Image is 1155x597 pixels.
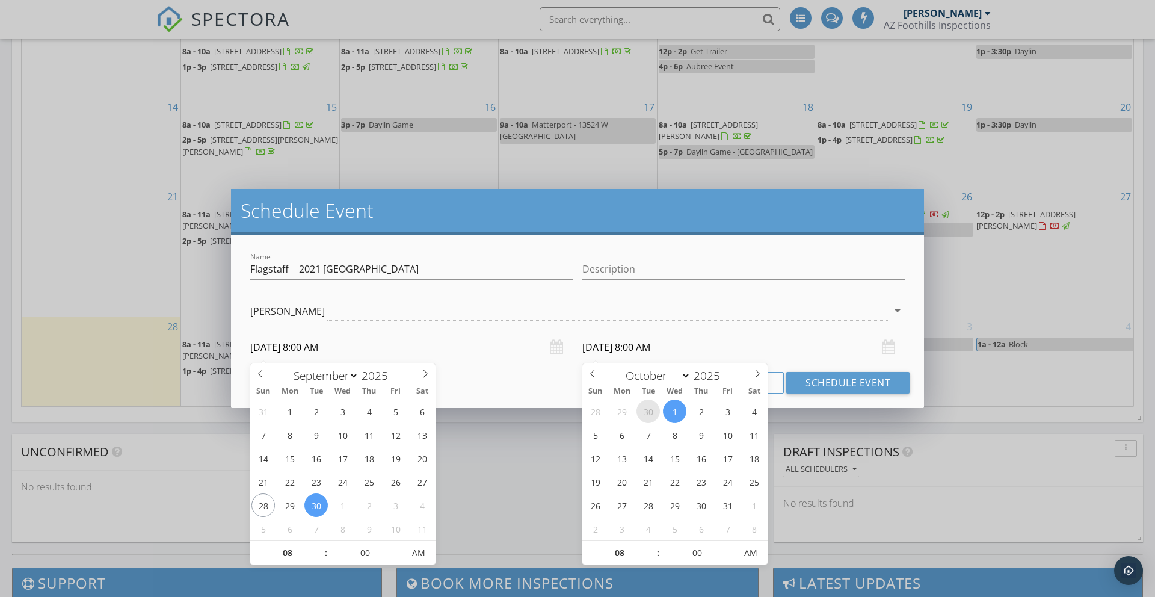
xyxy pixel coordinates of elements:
button: Schedule Event [786,372,910,394]
span: September 29, 2025 [278,493,301,517]
input: Year [691,368,730,383]
span: October 3, 2025 [716,400,739,423]
span: October 5, 2025 [584,423,607,447]
span: October 29, 2025 [663,493,686,517]
span: September 30, 2025 [636,400,660,423]
span: Thu [688,388,715,395]
span: September 5, 2025 [384,400,407,423]
input: Select date [250,333,573,362]
i: arrow_drop_down [890,303,905,318]
span: September 26, 2025 [384,470,407,493]
span: Wed [662,388,688,395]
span: October 1, 2025 [331,493,354,517]
span: September 3, 2025 [331,400,354,423]
span: : [656,541,660,565]
input: Year [359,368,398,383]
span: October 3, 2025 [384,493,407,517]
span: September 15, 2025 [278,447,301,470]
span: October 18, 2025 [742,447,766,470]
span: Tue [303,388,330,395]
span: October 9, 2025 [357,517,381,540]
span: October 26, 2025 [584,493,607,517]
span: Click to toggle [734,541,767,565]
span: September 1, 2025 [278,400,301,423]
span: September 13, 2025 [410,423,434,447]
span: October 1, 2025 [663,400,686,423]
span: November 3, 2025 [610,517,633,540]
span: October 24, 2025 [716,470,739,493]
input: Select date [582,333,905,362]
span: Click to toggle [402,541,435,565]
span: October 9, 2025 [689,423,713,447]
span: September 11, 2025 [357,423,381,447]
span: September 27, 2025 [410,470,434,493]
span: October 8, 2025 [663,423,686,447]
span: September 29, 2025 [610,400,633,423]
span: September 25, 2025 [357,470,381,493]
span: September 24, 2025 [331,470,354,493]
span: October 20, 2025 [610,470,633,493]
span: : [324,541,328,565]
span: September 18, 2025 [357,447,381,470]
span: October 13, 2025 [610,447,633,470]
span: November 7, 2025 [716,517,739,540]
span: October 19, 2025 [584,470,607,493]
span: October 6, 2025 [278,517,301,540]
span: October 4, 2025 [410,493,434,517]
span: November 2, 2025 [584,517,607,540]
span: October 4, 2025 [742,400,766,423]
span: September 17, 2025 [331,447,354,470]
span: Tue [635,388,662,395]
span: September 2, 2025 [304,400,328,423]
span: November 4, 2025 [636,517,660,540]
span: October 15, 2025 [663,447,686,470]
span: September 16, 2025 [304,447,328,470]
span: November 5, 2025 [663,517,686,540]
span: Sat [741,388,768,395]
span: Sat [409,388,436,395]
span: Sun [250,388,277,395]
span: September 8, 2025 [278,423,301,447]
span: Mon [609,388,635,395]
span: Fri [715,388,741,395]
span: October 16, 2025 [689,447,713,470]
span: October 6, 2025 [610,423,633,447]
span: October 7, 2025 [636,423,660,447]
span: October 5, 2025 [251,517,275,540]
span: September 4, 2025 [357,400,381,423]
span: October 2, 2025 [357,493,381,517]
span: September 14, 2025 [251,447,275,470]
span: September 20, 2025 [410,447,434,470]
span: Thu [356,388,383,395]
span: Wed [330,388,356,395]
span: October 11, 2025 [742,423,766,447]
span: November 8, 2025 [742,517,766,540]
span: October 7, 2025 [304,517,328,540]
span: October 2, 2025 [689,400,713,423]
span: October 25, 2025 [742,470,766,493]
span: September 28, 2025 [584,400,607,423]
span: October 31, 2025 [716,493,739,517]
span: Mon [277,388,303,395]
span: September 7, 2025 [251,423,275,447]
span: September 10, 2025 [331,423,354,447]
span: September 9, 2025 [304,423,328,447]
span: October 27, 2025 [610,493,633,517]
span: November 1, 2025 [742,493,766,517]
div: [PERSON_NAME] [250,306,325,317]
span: October 28, 2025 [636,493,660,517]
span: October 12, 2025 [584,447,607,470]
span: Fri [383,388,409,395]
span: September 22, 2025 [278,470,301,493]
h2: Schedule Event [241,199,914,223]
span: September 30, 2025 [304,493,328,517]
span: October 14, 2025 [636,447,660,470]
span: October 22, 2025 [663,470,686,493]
span: October 30, 2025 [689,493,713,517]
span: September 6, 2025 [410,400,434,423]
span: October 10, 2025 [384,517,407,540]
span: September 21, 2025 [251,470,275,493]
span: November 6, 2025 [689,517,713,540]
span: October 11, 2025 [410,517,434,540]
div: Open Intercom Messenger [1114,556,1143,585]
